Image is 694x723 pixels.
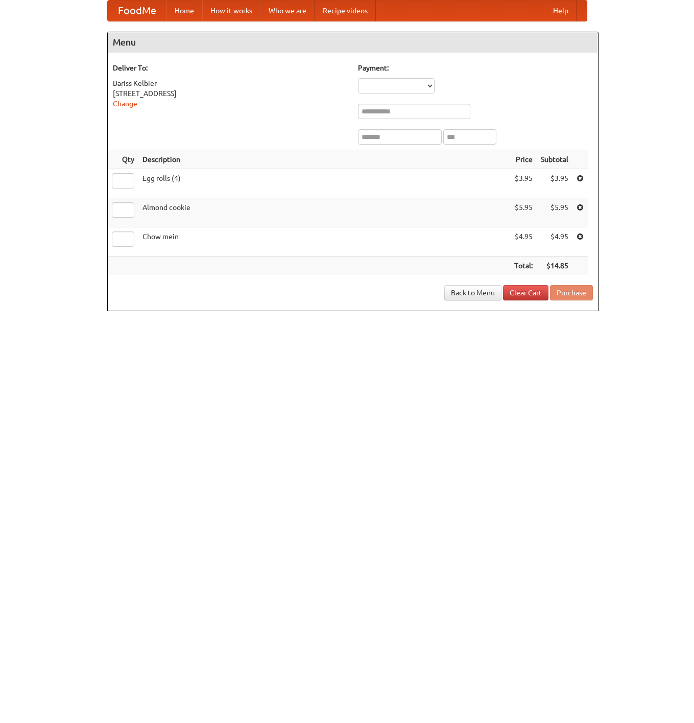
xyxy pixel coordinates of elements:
[510,227,537,256] td: $4.95
[113,100,137,108] a: Change
[444,285,501,300] a: Back to Menu
[545,1,577,21] a: Help
[537,150,572,169] th: Subtotal
[202,1,260,21] a: How it works
[537,198,572,227] td: $5.95
[537,256,572,275] th: $14.85
[510,150,537,169] th: Price
[108,1,166,21] a: FoodMe
[113,88,348,99] div: [STREET_ADDRESS]
[138,198,510,227] td: Almond cookie
[358,63,593,73] h5: Payment:
[510,169,537,198] td: $3.95
[113,63,348,73] h5: Deliver To:
[113,78,348,88] div: Bariss Kelbier
[503,285,548,300] a: Clear Cart
[550,285,593,300] button: Purchase
[138,150,510,169] th: Description
[510,256,537,275] th: Total:
[260,1,315,21] a: Who we are
[537,169,572,198] td: $3.95
[138,227,510,256] td: Chow mein
[108,32,598,53] h4: Menu
[166,1,202,21] a: Home
[315,1,376,21] a: Recipe videos
[537,227,572,256] td: $4.95
[138,169,510,198] td: Egg rolls (4)
[108,150,138,169] th: Qty
[510,198,537,227] td: $5.95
